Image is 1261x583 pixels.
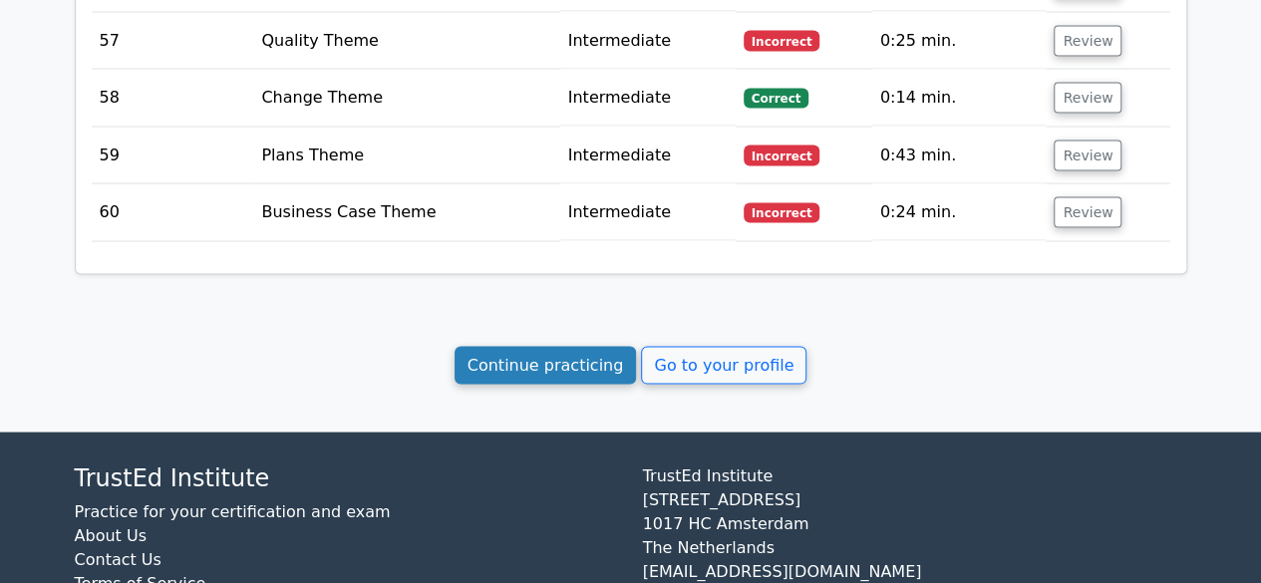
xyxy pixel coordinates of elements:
td: 0:24 min. [872,183,1047,240]
td: 0:25 min. [872,12,1047,69]
td: Quality Theme [253,12,559,69]
td: 57 [92,12,254,69]
a: Contact Us [75,549,161,568]
td: Intermediate [560,69,736,126]
button: Review [1054,140,1121,170]
span: Incorrect [744,145,820,164]
a: Continue practicing [455,346,637,384]
a: About Us [75,525,147,544]
h4: TrustEd Institute [75,463,619,492]
td: Intermediate [560,127,736,183]
td: Business Case Theme [253,183,559,240]
td: 58 [92,69,254,126]
button: Review [1054,82,1121,113]
a: Practice for your certification and exam [75,501,391,520]
a: Go to your profile [641,346,806,384]
button: Review [1054,25,1121,56]
span: Incorrect [744,202,820,222]
td: 60 [92,183,254,240]
td: Change Theme [253,69,559,126]
td: Intermediate [560,12,736,69]
button: Review [1054,196,1121,227]
td: 0:14 min. [872,69,1047,126]
td: Plans Theme [253,127,559,183]
span: Correct [744,88,808,108]
td: 59 [92,127,254,183]
td: 0:43 min. [872,127,1047,183]
td: Intermediate [560,183,736,240]
span: Incorrect [744,30,820,50]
